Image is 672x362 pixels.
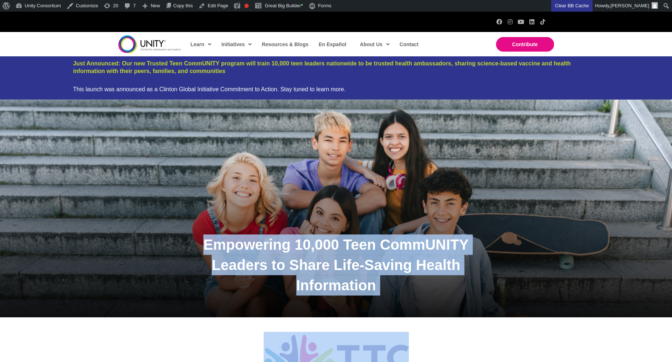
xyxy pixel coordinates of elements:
a: Facebook [496,19,502,25]
a: TikTok [540,19,546,25]
a: Resources & Blogs [258,36,311,53]
a: About Us [356,36,392,53]
a: Instagram [507,19,513,25]
span: About Us [360,39,389,50]
span: En Español [319,41,346,47]
a: LinkedIn [529,19,535,25]
img: unity-logo-dark [118,35,181,53]
span: [PERSON_NAME] [610,3,649,8]
a: En Español [315,36,349,53]
span: • [301,1,303,9]
span: Contact [399,41,418,47]
span: Contribute [512,41,538,47]
span: Resources & Blogs [262,41,308,47]
span: Initiatives [221,39,252,50]
a: YouTube [518,19,524,25]
span: Empowering 10,000 Teen CommUNITY Leaders to Share Life-Saving Health Information [203,237,469,293]
div: This launch was announced as a Clinton Global Initiative Commitment to Action. Stay tuned to lear... [73,86,599,93]
span: Learn [191,39,211,50]
a: Contact [396,36,421,53]
a: Just Announced: Our new Trusted Teen CommUNITY program will train 10,000 teen leaders nationwide ... [73,60,571,74]
div: Focus keyphrase not set [244,4,249,8]
a: Contribute [496,37,554,52]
